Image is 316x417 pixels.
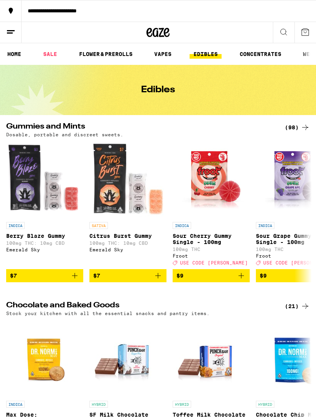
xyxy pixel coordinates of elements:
[173,401,191,408] p: HYBRID
[89,269,166,282] button: Add to bag
[93,273,100,279] span: $7
[6,302,272,311] h2: Chocolate and Baked Goods
[173,141,250,269] a: Open page for Sour Cherry Gummy Single - 100mg from Froot
[236,49,285,59] a: CONCENTRATES
[6,141,83,269] a: Open page for Berry Blaze Gummy from Emerald Sky
[10,273,17,279] span: $7
[6,247,83,252] div: Emerald Sky
[173,247,250,252] p: 100mg THC
[6,233,83,239] p: Berry Blaze Gummy
[176,273,183,279] span: $9
[256,401,274,408] p: HYBRID
[173,269,250,282] button: Add to bag
[256,222,274,229] p: INDICA
[173,222,191,229] p: INDICA
[6,320,83,397] img: Dr. Norm's - Max Dose: Snickerdoodle Mini Cookie - Indica
[89,320,166,397] img: Punch Edibles - SF Milk Chocolate Solventless 100mg
[6,269,83,282] button: Add to bag
[6,141,83,218] img: Emerald Sky - Berry Blaze Gummy
[260,273,267,279] span: $9
[173,253,250,258] div: Froot
[3,49,25,59] a: HOME
[89,141,166,269] a: Open page for Citrus Burst Gummy from Emerald Sky
[89,401,108,408] p: HYBRID
[6,222,25,229] p: INDICA
[6,241,83,246] p: 100mg THC: 10mg CBD
[6,123,272,132] h2: Gummies and Mints
[89,247,166,252] div: Emerald Sky
[150,49,175,59] a: VAPES
[285,302,310,311] a: (21)
[89,141,166,218] img: Emerald Sky - Citrus Burst Gummy
[173,141,250,218] img: Froot - Sour Cherry Gummy Single - 100mg
[173,320,250,397] img: Punch Edibles - Toffee Milk Chocolate
[75,49,136,59] a: FLOWER & PREROLLS
[190,49,222,59] a: EDIBLES
[6,311,210,316] p: Stock your kitchen with all the essential snacks and pantry items.
[89,241,166,246] p: 100mg THC: 10mg CBD
[89,233,166,239] p: Citrus Burst Gummy
[39,49,61,59] a: SALE
[173,233,250,245] p: Sour Cherry Gummy Single - 100mg
[89,222,108,229] p: SATIVA
[285,123,310,132] a: (98)
[6,401,25,408] p: INDICA
[6,132,123,137] p: Dosable, portable and discreet sweets.
[141,85,175,95] h1: Edibles
[180,260,248,265] span: USE CODE [PERSON_NAME]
